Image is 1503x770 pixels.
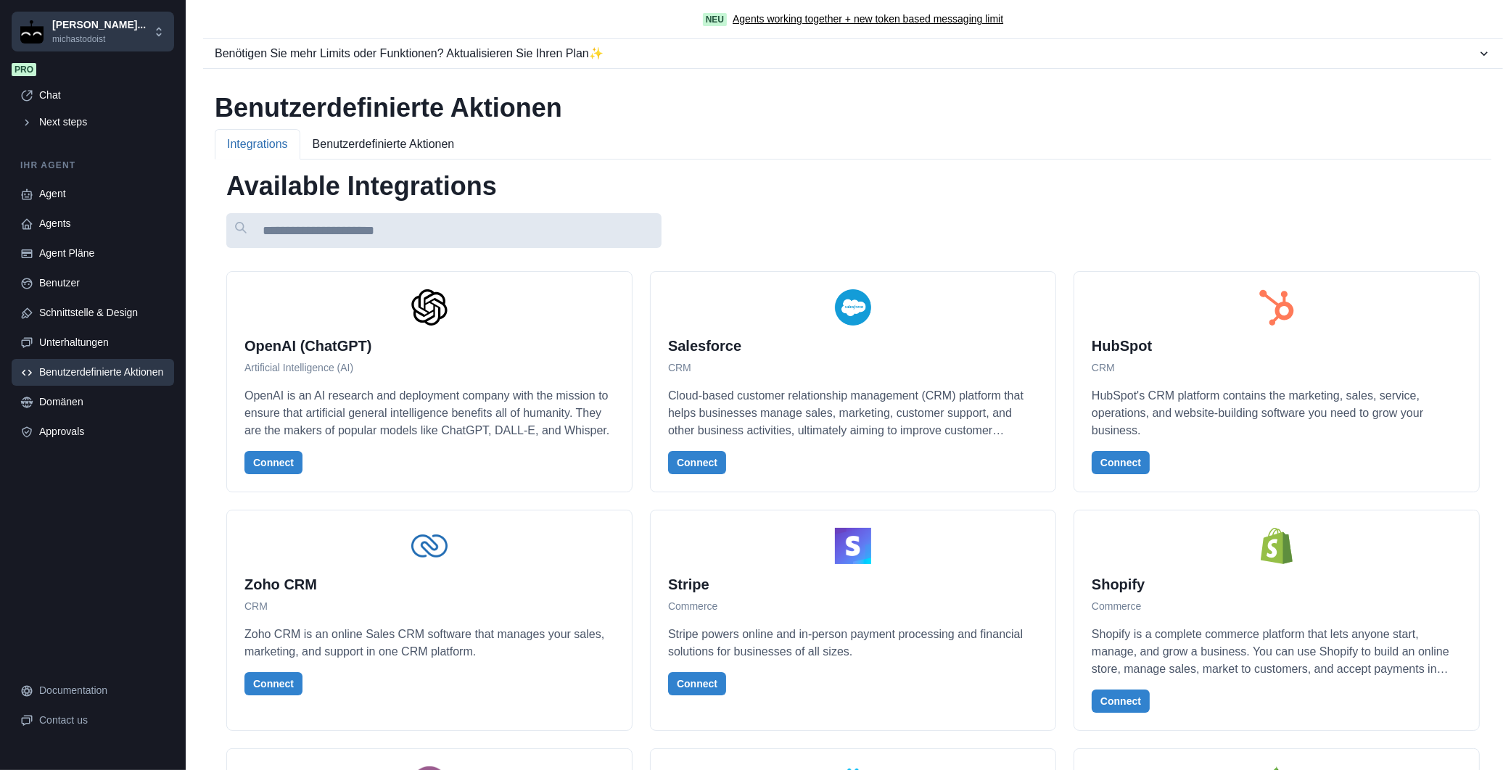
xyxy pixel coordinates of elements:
[244,337,614,355] h2: OpenAI (ChatGPT)
[39,246,165,261] div: Agent Pläne
[12,677,174,704] a: Documentation
[39,115,165,130] div: Next steps
[12,63,36,76] span: Pro
[1092,690,1150,713] button: Connect
[39,216,165,231] div: Agents
[668,599,1038,614] p: Commerce
[835,528,871,564] img: Stripe
[12,12,174,51] button: Chakra UI[PERSON_NAME]...michastodoist
[215,129,300,160] button: Integrations
[668,672,726,695] button: Connect
[411,528,448,564] img: Zoho CRM
[244,672,302,695] button: Connect
[244,451,302,474] button: Connect
[226,170,1480,202] h2: Available Integrations
[39,305,165,320] div: Schnittstelle & Design
[1259,289,1295,326] img: HubSpot
[244,360,614,376] p: Artificial Intelligence (AI)
[1092,599,1462,614] p: Commerce
[215,92,1491,123] h2: Benutzerdefinierte Aktionen
[244,626,614,661] p: Zoho CRM is an online Sales CRM software that manages your sales, marketing, and support in one C...
[668,360,1038,376] p: CRM
[39,365,165,380] div: Benutzerdefinierte Aktionen
[835,289,871,326] img: Salesforce
[39,683,165,698] div: Documentation
[215,45,1477,62] div: Benötigen Sie mehr Limits oder Funktionen? Aktualisieren Sie Ihren Plan ✨
[52,33,146,46] p: michastodoist
[668,387,1038,439] p: Cloud-based customer relationship management (CRM) platform that helps businesses manage sales, m...
[39,713,165,728] div: Contact us
[39,424,165,439] div: Approvals
[39,276,165,291] div: Benutzer
[1092,626,1462,678] p: Shopify is a complete commerce platform that lets anyone start, manage, and grow a business. You ...
[244,576,614,593] h2: Zoho CRM
[668,451,726,474] button: Connect
[20,20,44,44] img: Chakra UI
[411,289,448,326] img: OpenAI (ChatGPT)
[39,394,165,410] div: Domänen
[668,576,1038,593] h2: Stripe
[668,337,1038,355] h2: Salesforce
[1092,337,1462,355] h2: HubSpot
[39,88,165,103] div: Chat
[1092,387,1462,439] p: HubSpot's CRM platform contains the marketing, sales, service, operations, and website-building s...
[300,129,467,160] button: Benutzerdefinierte Aktionen
[244,387,614,439] p: OpenAI is an AI research and deployment company with the mission to ensure that artificial genera...
[668,626,1038,661] p: Stripe powers online and in-person payment processing and financial solutions for businesses of a...
[39,335,165,350] div: Unterhaltungen
[1092,576,1462,593] h2: Shopify
[1092,451,1150,474] button: Connect
[244,599,614,614] p: CRM
[12,159,174,172] p: Ihr Agent
[703,13,727,26] span: Neu
[1261,528,1293,564] img: Shopify
[39,186,165,202] div: Agent
[733,12,1003,27] a: Agents working together + new token based messaging limit
[1092,360,1462,376] p: CRM
[52,17,146,33] p: [PERSON_NAME]...
[203,39,1503,68] button: Benötigen Sie mehr Limits oder Funktionen? Aktualisieren Sie Ihren Plan✨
